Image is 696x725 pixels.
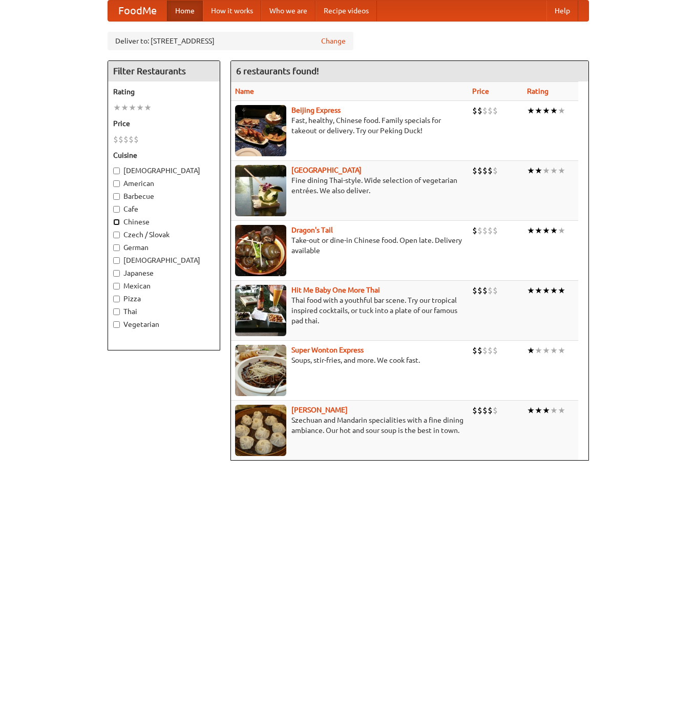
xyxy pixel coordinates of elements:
li: $ [477,225,482,236]
b: [PERSON_NAME] [291,406,348,414]
a: [GEOGRAPHIC_DATA] [291,166,362,174]
img: satay.jpg [235,165,286,216]
li: $ [493,285,498,296]
li: $ [123,134,129,145]
input: Chinese [113,219,120,225]
li: ★ [121,102,129,113]
label: [DEMOGRAPHIC_DATA] [113,165,215,176]
h5: Rating [113,87,215,97]
li: ★ [113,102,121,113]
input: Cafe [113,206,120,213]
li: ★ [535,345,542,356]
li: ★ [527,285,535,296]
li: ★ [535,165,542,176]
label: Pizza [113,294,215,304]
a: Super Wonton Express [291,346,364,354]
li: ★ [550,225,558,236]
label: Cafe [113,204,215,214]
li: ★ [535,105,542,116]
input: [DEMOGRAPHIC_DATA] [113,257,120,264]
li: $ [482,285,488,296]
li: $ [477,405,482,416]
li: $ [493,105,498,116]
li: $ [472,345,477,356]
li: $ [482,345,488,356]
ng-pluralize: 6 restaurants found! [236,66,319,76]
p: Take-out or dine-in Chinese food. Open late. Delivery available [235,235,465,256]
li: ★ [550,105,558,116]
a: How it works [203,1,261,21]
h4: Filter Restaurants [108,61,220,81]
li: $ [472,225,477,236]
a: Recipe videos [315,1,377,21]
p: Fine dining Thai-style. Wide selection of vegetarian entrées. We also deliver. [235,175,465,196]
img: shandong.jpg [235,405,286,456]
label: Vegetarian [113,319,215,329]
input: American [113,180,120,187]
li: $ [477,105,482,116]
li: ★ [550,345,558,356]
li: $ [118,134,123,145]
a: Help [546,1,578,21]
li: ★ [136,102,144,113]
li: ★ [558,165,565,176]
a: Rating [527,87,549,95]
li: $ [477,165,482,176]
input: Thai [113,308,120,315]
label: Thai [113,306,215,317]
a: Hit Me Baby One More Thai [291,286,380,294]
input: [DEMOGRAPHIC_DATA] [113,168,120,174]
p: Fast, healthy, Chinese food. Family specials for takeout or delivery. Try our Peking Duck! [235,115,465,136]
label: Barbecue [113,191,215,201]
li: $ [488,105,493,116]
li: $ [488,405,493,416]
li: ★ [542,345,550,356]
input: Vegetarian [113,321,120,328]
li: ★ [542,105,550,116]
li: ★ [542,405,550,416]
li: $ [488,345,493,356]
p: Soups, stir-fries, and more. We cook fast. [235,355,465,365]
a: Price [472,87,489,95]
li: ★ [558,225,565,236]
li: $ [134,134,139,145]
a: Beijing Express [291,106,341,114]
li: ★ [144,102,152,113]
label: Czech / Slovak [113,230,215,240]
li: ★ [558,285,565,296]
li: $ [493,345,498,356]
label: Mexican [113,281,215,291]
a: Name [235,87,254,95]
h5: Price [113,118,215,129]
li: ★ [550,285,558,296]
li: ★ [542,225,550,236]
p: Szechuan and Mandarin specialities with a fine dining ambiance. Our hot and sour soup is the best... [235,415,465,436]
li: ★ [527,405,535,416]
img: babythai.jpg [235,285,286,336]
li: ★ [527,165,535,176]
a: FoodMe [108,1,167,21]
li: ★ [542,285,550,296]
label: American [113,178,215,189]
a: Who we are [261,1,315,21]
input: Japanese [113,270,120,277]
img: beijing.jpg [235,105,286,156]
a: Dragon's Tail [291,226,333,234]
li: $ [488,225,493,236]
a: Home [167,1,203,21]
li: $ [493,405,498,416]
li: $ [477,345,482,356]
label: Japanese [113,268,215,278]
li: ★ [535,225,542,236]
li: ★ [527,105,535,116]
li: ★ [535,405,542,416]
li: $ [472,105,477,116]
li: $ [472,285,477,296]
input: German [113,244,120,251]
h5: Cuisine [113,150,215,160]
input: Pizza [113,296,120,302]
